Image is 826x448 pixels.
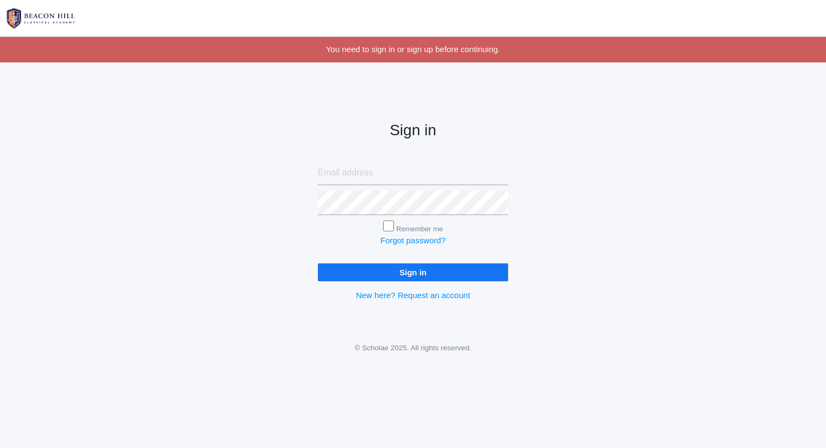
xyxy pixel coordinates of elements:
input: Email address [318,161,508,185]
a: Forgot password? [380,236,446,245]
a: New here? Request an account [356,291,470,300]
h2: Sign in [318,122,508,139]
input: Sign in [318,263,508,281]
label: Remember me [396,225,443,233]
